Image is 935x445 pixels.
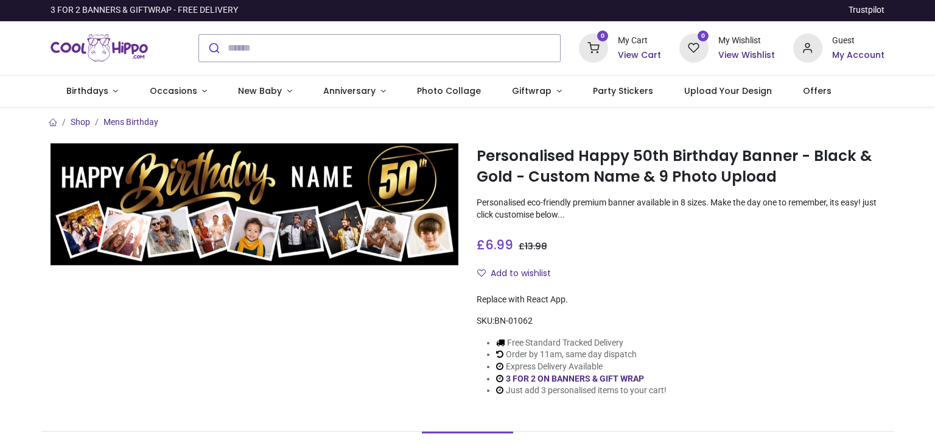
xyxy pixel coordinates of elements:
[485,236,513,254] span: 6.99
[718,49,775,62] a: View Wishlist
[238,85,282,97] span: New Baby
[849,4,884,16] a: Trustpilot
[698,30,709,42] sup: 0
[477,263,561,284] button: Add to wishlistAdd to wishlist
[51,4,238,16] div: 3 FOR 2 BANNERS & GIFTWRAP - FREE DELIVERY
[496,385,667,397] li: Just add 3 personalised items to your cart!
[51,143,458,266] img: Personalised Happy 50th Birthday Banner - Black & Gold - Custom Name & 9 Photo Upload
[51,31,148,65] a: Logo of Cool Hippo
[51,31,148,65] img: Cool Hippo
[718,35,775,47] div: My Wishlist
[618,35,661,47] div: My Cart
[477,315,884,327] div: SKU:
[477,197,884,221] p: Personalised eco-friendly premium banner available in 8 sizes. Make the day one to remember, its ...
[66,85,108,97] span: Birthdays
[506,374,644,383] a: 3 FOR 2 ON BANNERS & GIFT WRAP
[496,361,667,373] li: Express Delivery Available
[494,316,533,326] span: BN-01062
[103,117,158,127] a: Mens Birthday
[307,76,401,107] a: Anniversary
[477,269,486,277] i: Add to wishlist
[679,42,709,52] a: 0
[477,236,513,254] span: £
[593,85,653,97] span: Party Stickers
[150,85,197,97] span: Occasions
[496,76,577,107] a: Giftwrap
[832,49,884,62] a: My Account
[51,76,134,107] a: Birthdays
[618,49,661,62] a: View Cart
[519,240,547,252] span: £
[525,240,547,252] span: 13.98
[684,85,772,97] span: Upload Your Design
[134,76,223,107] a: Occasions
[417,85,481,97] span: Photo Collage
[579,42,608,52] a: 0
[323,85,376,97] span: Anniversary
[803,85,832,97] span: Offers
[477,294,884,306] div: Replace with React App.
[71,117,90,127] a: Shop
[223,76,308,107] a: New Baby
[496,349,667,361] li: Order by 11am, same day dispatch
[512,85,552,97] span: Giftwrap
[832,35,884,47] div: Guest
[477,146,884,188] h1: Personalised Happy 50th Birthday Banner - Black & Gold - Custom Name & 9 Photo Upload
[597,30,609,42] sup: 0
[496,337,667,349] li: Free Standard Tracked Delivery
[199,35,228,62] button: Submit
